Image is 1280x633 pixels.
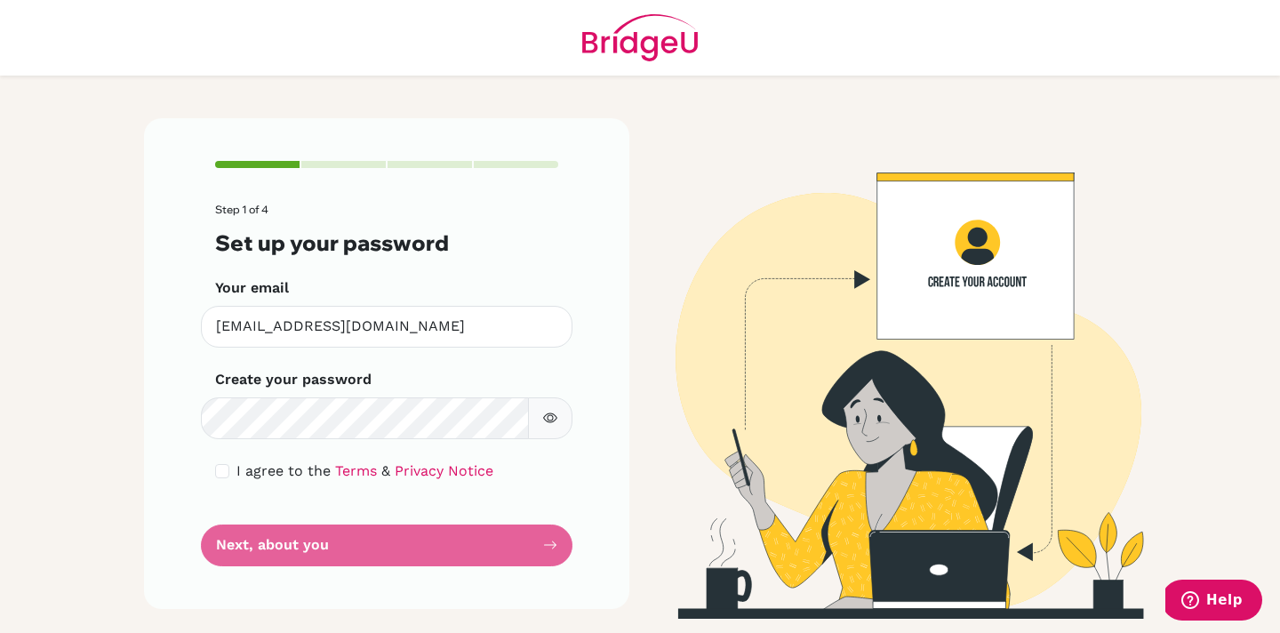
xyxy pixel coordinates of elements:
[215,203,268,216] span: Step 1 of 4
[215,230,558,256] h3: Set up your password
[236,462,331,479] span: I agree to the
[1165,580,1262,624] iframe: Opens a widget where you can find more information
[335,462,377,479] a: Terms
[381,462,390,479] span: &
[215,277,289,299] label: Your email
[201,306,572,348] input: Insert your email*
[215,369,372,390] label: Create your password
[395,462,493,479] a: Privacy Notice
